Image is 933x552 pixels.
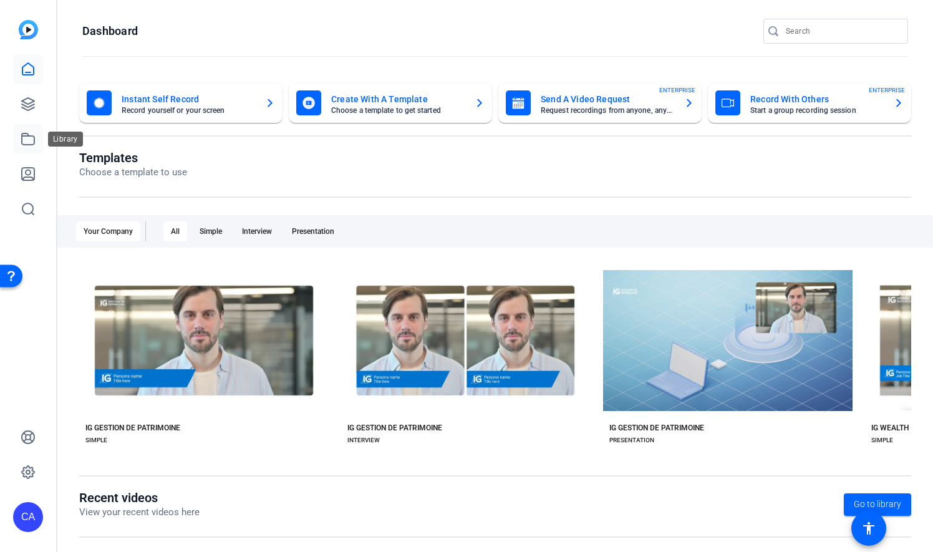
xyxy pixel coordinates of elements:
mat-card-title: Record With Others [750,92,884,107]
span: ENTERPRISE [869,85,905,95]
h1: Recent videos [79,490,200,505]
div: Interview [234,221,279,241]
mat-card-subtitle: Request recordings from anyone, anywhere [541,107,674,114]
div: Your Company [76,221,140,241]
div: SIMPLE [871,435,893,445]
div: IG GESTION DE PATRIMOINE [347,423,442,433]
mat-card-title: Instant Self Record [122,92,255,107]
div: All [163,221,187,241]
mat-card-title: Send A Video Request [541,92,674,107]
div: SIMPLE [85,435,107,445]
input: Search [786,24,898,39]
mat-card-title: Create With A Template [331,92,465,107]
p: Choose a template to use [79,165,187,180]
span: Go to library [854,498,901,511]
span: ENTERPRISE [659,85,695,95]
img: blue-gradient.svg [19,20,38,39]
button: Send A Video RequestRequest recordings from anyone, anywhereENTERPRISE [498,83,702,123]
div: IG GESTION DE PATRIMOINE [609,423,704,433]
mat-card-subtitle: Start a group recording session [750,107,884,114]
div: Library [48,132,83,147]
div: PRESENTATION [609,435,654,445]
mat-card-subtitle: Choose a template to get started [331,107,465,114]
button: Create With A TemplateChoose a template to get started [289,83,492,123]
div: INTERVIEW [347,435,380,445]
h1: Dashboard [82,24,138,39]
mat-card-subtitle: Record yourself or your screen [122,107,255,114]
h1: Templates [79,150,187,165]
p: View your recent videos here [79,505,200,520]
button: Record With OthersStart a group recording sessionENTERPRISE [708,83,911,123]
div: Simple [192,221,230,241]
button: Instant Self RecordRecord yourself or your screen [79,83,283,123]
div: IG GESTION DE PATRIMOINE [85,423,180,433]
div: CA [13,502,43,532]
a: Go to library [844,493,911,516]
div: Presentation [284,221,342,241]
mat-icon: accessibility [861,521,876,536]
